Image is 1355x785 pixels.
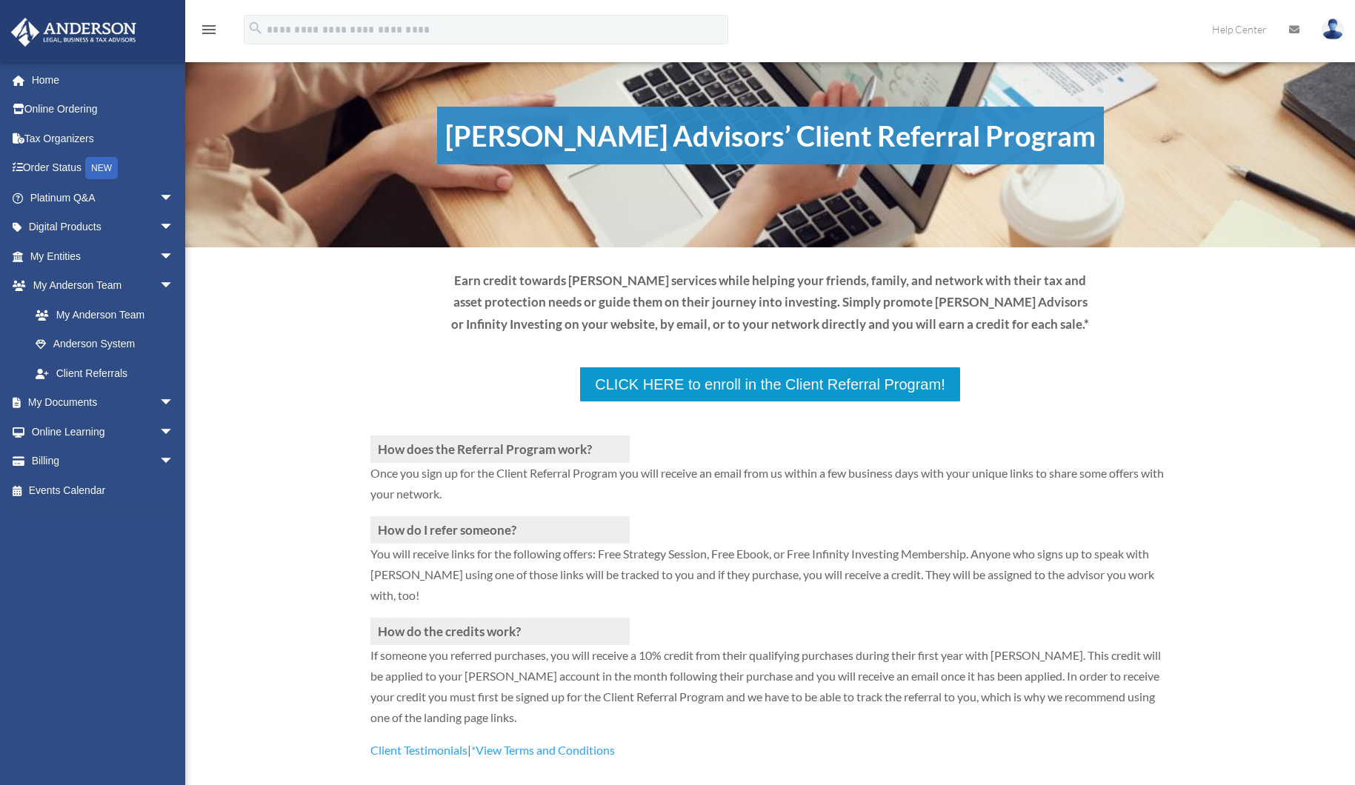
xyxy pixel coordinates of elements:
span: arrow_drop_down [159,271,189,301]
a: Client Referrals [21,358,189,388]
a: Anderson System [21,330,196,359]
a: menu [200,26,218,39]
a: Digital Productsarrow_drop_down [10,213,196,242]
p: You will receive links for the following offers: Free Strategy Session, Free Ebook, or Free Infin... [370,544,1171,618]
a: My Entitiesarrow_drop_down [10,241,196,271]
p: Earn credit towards [PERSON_NAME] services while helping your friends, family, and network with t... [450,270,1091,335]
img: User Pic [1322,19,1344,40]
img: Anderson Advisors Platinum Portal [7,18,141,47]
p: If someone you referred purchases, you will receive a 10% credit from their qualifying purchases ... [370,645,1171,740]
a: Tax Organizers [10,124,196,153]
i: menu [200,21,218,39]
h3: How do the credits work? [370,618,630,645]
a: *View Terms and Conditions [471,743,615,764]
span: arrow_drop_down [159,447,189,477]
span: arrow_drop_down [159,417,189,447]
a: Platinum Q&Aarrow_drop_down [10,183,196,213]
span: arrow_drop_down [159,241,189,272]
a: Billingarrow_drop_down [10,447,196,476]
p: Once you sign up for the Client Referral Program you will receive an email from us within a few b... [370,463,1171,516]
a: My Documentsarrow_drop_down [10,388,196,418]
a: Events Calendar [10,475,196,505]
span: arrow_drop_down [159,213,189,243]
div: NEW [85,157,118,179]
a: Online Learningarrow_drop_down [10,417,196,447]
span: arrow_drop_down [159,388,189,418]
h3: How does the Referral Program work? [370,435,630,463]
a: Client Testimonials [370,743,467,764]
h1: [PERSON_NAME] Advisors’ Client Referral Program [437,107,1104,164]
h3: How do I refer someone? [370,516,630,544]
a: Home [10,65,196,95]
a: CLICK HERE to enroll in the Client Referral Program! [579,366,961,403]
i: search [247,20,264,36]
p: | [370,740,1171,761]
a: Order StatusNEW [10,153,196,184]
span: arrow_drop_down [159,183,189,213]
a: My Anderson Team [21,300,196,330]
a: Online Ordering [10,95,196,124]
a: My Anderson Teamarrow_drop_down [10,271,196,301]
